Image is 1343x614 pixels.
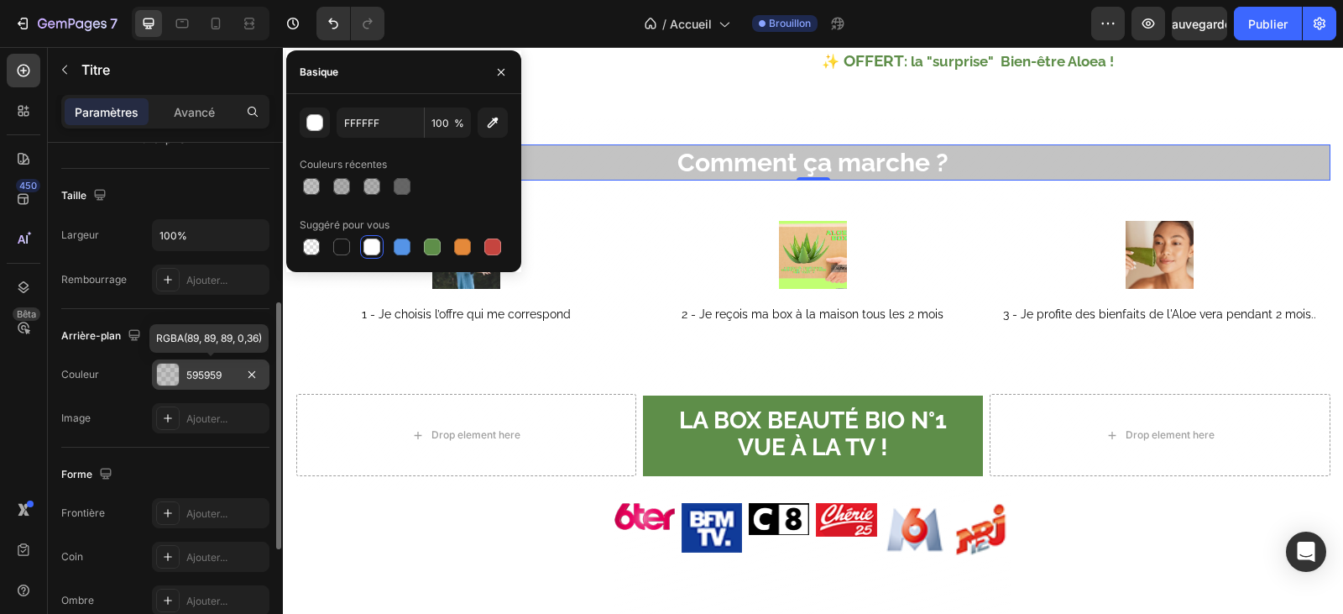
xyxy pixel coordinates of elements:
[7,7,125,40] button: 7
[61,594,94,606] font: Ombre
[81,60,263,80] p: Titre
[17,308,36,320] font: Bêta
[61,412,91,424] font: Image
[316,7,384,40] div: Annuler/Rétablir
[454,117,464,129] font: %
[110,15,118,32] font: 7
[186,369,222,381] font: 595959
[186,412,227,425] font: Ajouter...
[843,174,911,242] img: gempages_580623151424078344-5d7c36a2-4b36-4e5d-8c65-65c7e83a1f6f.png
[399,260,661,274] span: 2 - Je reçois ma box à la maison tous les 2 mois
[496,174,564,242] img: gempages_580623151424078344-52b1b6c4-ea28-4f39-881b-3bcc1965761a.png
[1172,7,1227,40] button: Sauvegarder
[662,17,666,31] font: /
[466,456,526,488] img: gempages_580623151424078344-910287ef-ba0b-44e2-8c97-0d3b5457958b.png
[174,105,215,119] font: Avancé
[61,368,99,380] font: Couleur
[75,105,138,119] font: Paramètres
[670,17,712,31] font: Accueil
[1286,532,1326,572] div: Ouvrir Intercom Messenger
[61,550,83,563] font: Coin
[843,381,932,395] div: Drop element here
[1164,17,1236,31] font: Sauvegarder
[81,61,110,78] font: Titre
[1248,17,1288,31] font: Publier
[300,66,338,78] font: Basique
[283,47,1343,614] iframe: Zone de conception
[396,359,664,414] strong: LA BOX BEAUTÉ BIO N°1 VUE À LA TV !
[533,456,593,490] img: gempages_580623151424078344-6e87043b-cd4b-40d3-9ffe-202fbe95f3b3.png
[61,228,99,241] font: Largeur
[61,189,86,202] font: Taille
[720,260,1033,274] span: 3 - Je profite des bienfaits de l'Aloe vera pendant 2 mois..
[668,456,729,508] img: gempages_580623151424078344-42f297b0-2300-4ff7-845e-bbd27e984161.png
[61,273,127,286] font: Rembourrage
[186,551,227,564] font: Ajouter...
[19,180,37,192] font: 450
[153,220,269,250] input: Auto
[769,17,811,29] font: Brouillon
[186,595,227,607] font: Ajouter...
[332,456,392,483] img: gempages_580623151424078344-bdc1f4ac-9993-4ae8-9f72-f920c4b8b7b0.png
[1234,7,1302,40] button: Publier
[61,329,121,342] font: Arrière-plan
[337,108,424,138] input: Par exemple : FFFFFF
[61,506,105,519] font: Frontière
[186,507,227,520] font: Ajouter...
[186,274,227,286] font: Ajouter...
[399,456,459,505] img: gempages_580623151424078344-40107bc2-0927-4df1-9c17-f59b367cb2ba.png
[149,381,238,395] div: Drop element here
[300,218,389,231] font: Suggéré pour vous
[300,158,387,171] font: Couleurs récentes
[601,456,661,507] img: gempages_580623151424078344-0cdb5c70-74b6-4c53-925d-6f9061cbf77a.png
[61,468,92,480] font: Forme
